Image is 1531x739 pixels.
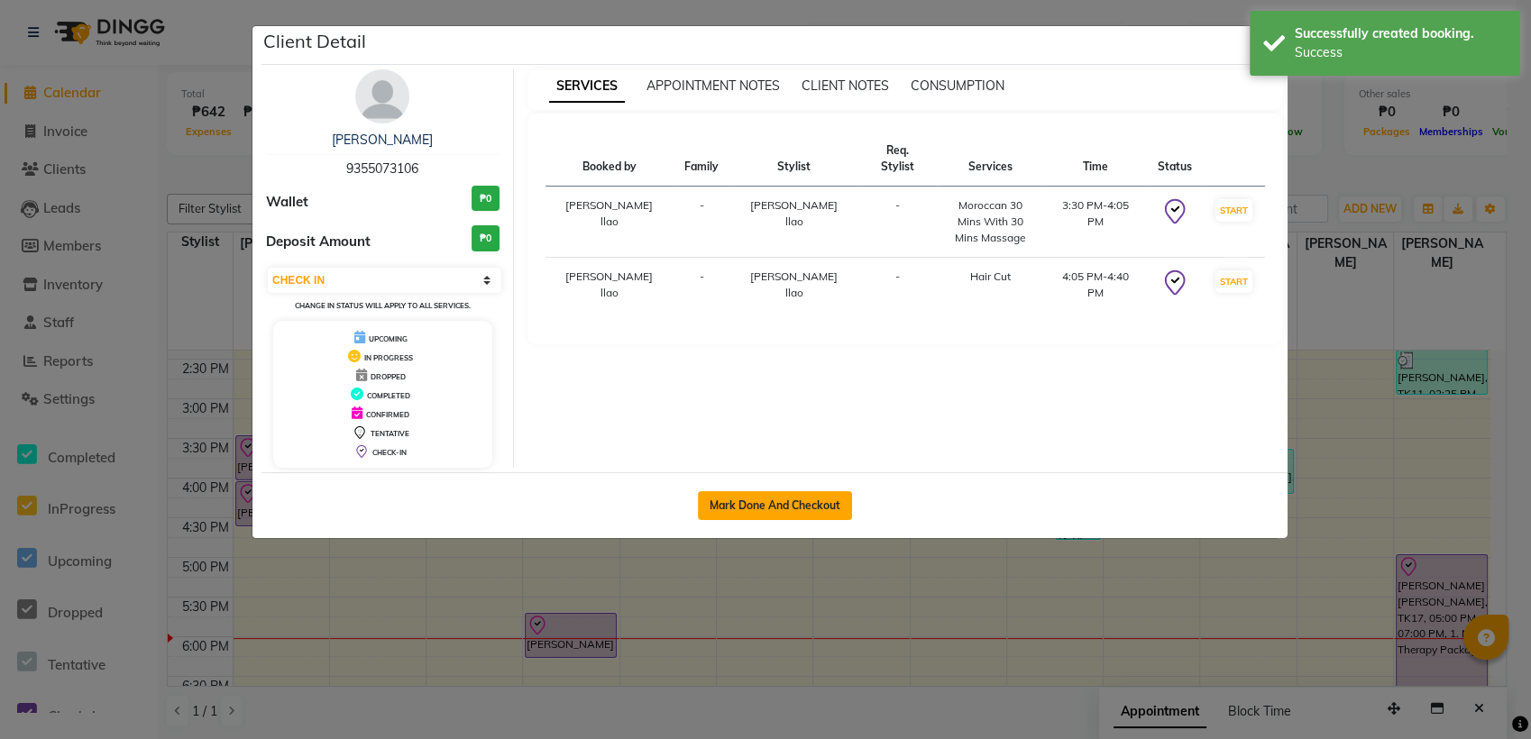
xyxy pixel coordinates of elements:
[364,353,413,362] span: IN PROGRESS
[366,410,409,419] span: CONFIRMED
[1215,270,1252,293] button: START
[646,78,780,94] span: APPOINTMENT NOTES
[295,301,471,310] small: Change in status will apply to all services.
[729,132,858,187] th: Stylist
[1295,43,1507,62] div: Success
[549,70,625,103] span: SERVICES
[802,78,889,94] span: CLIENT NOTES
[1043,132,1147,187] th: Time
[858,132,937,187] th: Req. Stylist
[1043,187,1147,258] td: 3:30 PM-4:05 PM
[750,269,838,299] span: [PERSON_NAME] llao
[355,69,409,123] img: avatar
[948,269,1032,285] div: Hair Cut
[858,187,937,258] td: -
[371,372,406,381] span: DROPPED
[674,258,729,313] td: -
[472,225,500,251] h3: ₱0
[472,186,500,212] h3: ₱0
[263,28,366,55] h5: Client Detail
[911,78,1004,94] span: CONSUMPTION
[367,391,410,400] span: COMPLETED
[1215,199,1252,222] button: START
[674,132,729,187] th: Family
[545,258,674,313] td: [PERSON_NAME] llao
[1295,24,1507,43] div: Successfully created booking.
[1147,132,1203,187] th: Status
[371,429,409,438] span: TENTATIVE
[948,197,1032,246] div: Moroccan 30 Mins With 30 Mins Massage
[674,187,729,258] td: -
[346,160,418,177] span: 9355073106
[369,334,408,343] span: UPCOMING
[1043,258,1147,313] td: 4:05 PM-4:40 PM
[698,491,852,520] button: Mark Done And Checkout
[266,232,371,252] span: Deposit Amount
[332,132,433,148] a: [PERSON_NAME]
[545,132,674,187] th: Booked by
[545,187,674,258] td: [PERSON_NAME] llao
[750,198,838,228] span: [PERSON_NAME] llao
[858,258,937,313] td: -
[266,192,308,213] span: Wallet
[937,132,1043,187] th: Services
[372,448,407,457] span: CHECK-IN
